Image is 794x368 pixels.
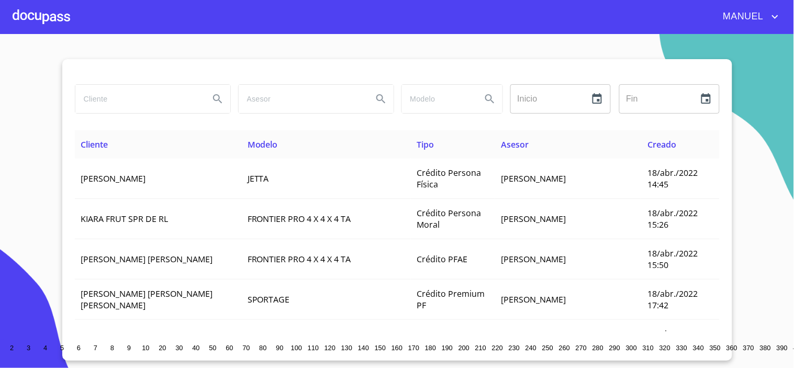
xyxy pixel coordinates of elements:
[659,344,670,352] span: 320
[375,344,386,352] span: 150
[777,344,788,352] span: 390
[647,167,698,190] span: 18/abr./2022 14:45
[238,340,255,356] button: 70
[442,344,453,352] span: 190
[556,340,573,356] button: 260
[607,340,623,356] button: 290
[657,340,674,356] button: 320
[71,340,87,356] button: 6
[573,340,590,356] button: 270
[10,344,14,352] span: 2
[590,340,607,356] button: 280
[104,340,121,356] button: 8
[576,344,587,352] span: 270
[501,139,529,150] span: Asesor
[77,344,81,352] span: 6
[305,340,322,356] button: 110
[456,340,473,356] button: 200
[221,340,238,356] button: 60
[288,340,305,356] button: 100
[4,340,20,356] button: 2
[523,340,540,356] button: 240
[392,344,402,352] span: 160
[640,340,657,356] button: 310
[726,344,737,352] span: 360
[743,344,754,352] span: 370
[248,213,351,225] span: FRONTIER PRO 4 X 4 X 4 TA
[710,344,721,352] span: 350
[127,344,131,352] span: 9
[372,340,389,356] button: 150
[248,173,269,184] span: JETTA
[406,340,422,356] button: 170
[647,328,698,351] span: 19/abr./2022 13:20
[81,288,213,311] span: [PERSON_NAME] [PERSON_NAME] [PERSON_NAME]
[121,340,138,356] button: 9
[355,340,372,356] button: 140
[402,85,473,113] input: search
[647,288,698,311] span: 18/abr./2022 17:42
[94,344,97,352] span: 7
[501,294,566,305] span: [PERSON_NAME]
[37,340,54,356] button: 4
[81,213,169,225] span: KIARA FRUT SPR DE RL
[291,344,302,352] span: 100
[473,340,489,356] button: 210
[81,139,108,150] span: Cliente
[492,344,503,352] span: 220
[715,8,781,25] button: account of current user
[248,253,351,265] span: FRONTIER PRO 4 X 4 X 4 TA
[592,344,603,352] span: 280
[501,213,566,225] span: [PERSON_NAME]
[389,340,406,356] button: 160
[205,340,221,356] button: 50
[647,248,698,271] span: 18/abr./2022 15:50
[760,344,771,352] span: 380
[43,344,47,352] span: 4
[142,344,149,352] span: 10
[408,344,419,352] span: 170
[276,344,283,352] span: 90
[724,340,741,356] button: 360
[626,344,637,352] span: 300
[325,344,336,352] span: 120
[542,344,553,352] span: 250
[54,340,71,356] button: 5
[255,340,272,356] button: 80
[209,344,216,352] span: 50
[609,344,620,352] span: 290
[647,139,676,150] span: Creado
[192,344,199,352] span: 40
[676,344,687,352] span: 330
[308,344,319,352] span: 110
[741,340,757,356] button: 370
[138,340,154,356] button: 10
[75,85,201,113] input: search
[417,207,482,230] span: Crédito Persona Moral
[501,253,566,265] span: [PERSON_NAME]
[501,173,566,184] span: [PERSON_NAME]
[248,139,278,150] span: Modelo
[647,207,698,230] span: 18/abr./2022 15:26
[422,340,439,356] button: 180
[171,340,188,356] button: 30
[525,344,536,352] span: 240
[417,253,468,265] span: Crédito PFAE
[87,340,104,356] button: 7
[475,344,486,352] span: 210
[674,340,690,356] button: 330
[458,344,469,352] span: 200
[20,340,37,356] button: 3
[226,344,233,352] span: 60
[509,344,520,352] span: 230
[489,340,506,356] button: 220
[27,344,30,352] span: 3
[205,86,230,111] button: Search
[690,340,707,356] button: 340
[623,340,640,356] button: 300
[341,344,352,352] span: 130
[81,253,213,265] span: [PERSON_NAME] [PERSON_NAME]
[242,344,250,352] span: 70
[339,340,355,356] button: 130
[477,86,502,111] button: Search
